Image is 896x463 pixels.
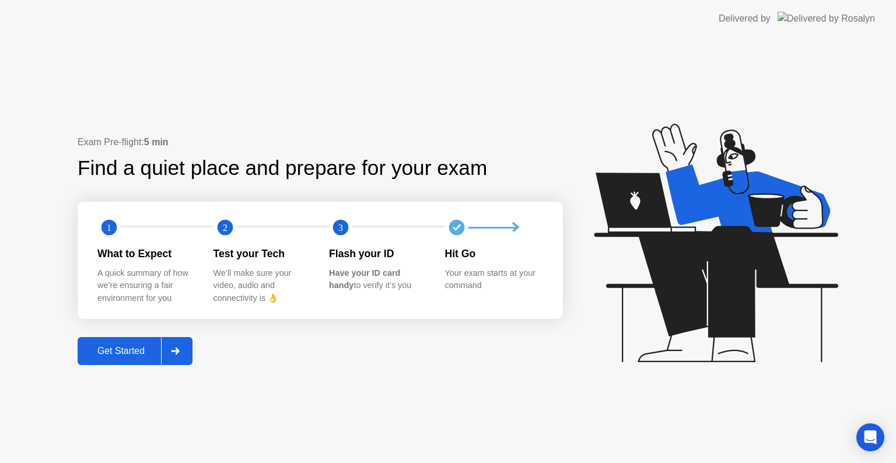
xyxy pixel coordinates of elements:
div: Get Started [81,346,161,356]
text: 1 [107,222,111,233]
div: We’ll make sure your video, audio and connectivity is 👌 [213,267,311,305]
div: Your exam starts at your command [445,267,542,292]
b: Have your ID card handy [329,268,400,290]
div: A quick summary of how we’re ensuring a fair environment for you [97,267,195,305]
text: 3 [338,222,343,233]
div: Flash your ID [329,246,426,261]
div: What to Expect [97,246,195,261]
b: 5 min [144,137,169,147]
div: Find a quiet place and prepare for your exam [78,153,489,184]
div: Test your Tech [213,246,311,261]
div: Hit Go [445,246,542,261]
div: Open Intercom Messenger [856,423,884,451]
div: to verify it’s you [329,267,426,292]
div: Delivered by [719,12,771,26]
button: Get Started [78,337,192,365]
div: Exam Pre-flight: [78,135,563,149]
img: Delivered by Rosalyn [778,12,875,25]
text: 2 [222,222,227,233]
